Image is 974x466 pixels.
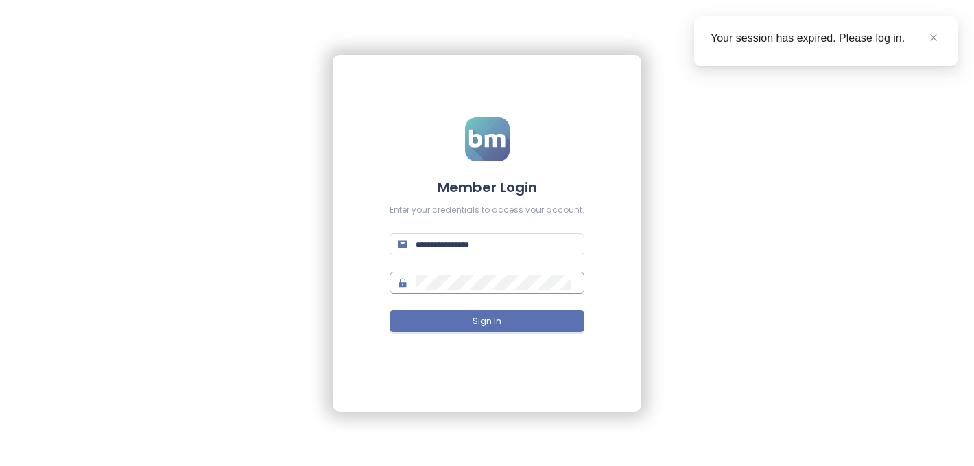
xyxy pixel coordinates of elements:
[390,204,584,217] div: Enter your credentials to access your account.
[398,278,407,288] span: lock
[465,117,510,161] img: logo
[398,240,407,249] span: mail
[473,315,501,328] span: Sign In
[390,310,584,332] button: Sign In
[711,30,941,47] div: Your session has expired. Please log in.
[929,33,938,43] span: close
[390,178,584,197] h4: Member Login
